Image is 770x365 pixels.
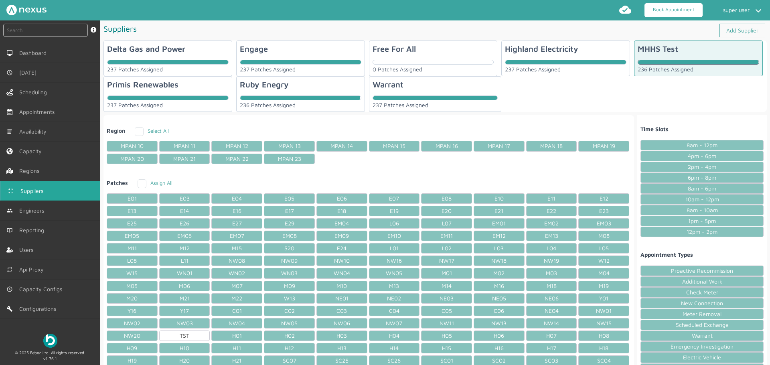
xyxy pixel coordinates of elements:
div: WN05 [369,268,420,278]
img: Nexus [6,5,47,15]
div: Proactive Recommission [640,266,764,276]
div: NW03 [159,318,210,328]
span: Configurations [19,306,59,312]
div: MPAN 10 [107,141,158,151]
div: Highland Electricity [505,44,578,53]
div: 237 Patches Assigned [373,102,498,108]
div: M04 [578,268,629,278]
div: NW04 [211,318,262,328]
div: NW16 [369,255,420,266]
div: Check Meter [640,287,764,298]
div: E17 [264,206,315,216]
span: [DATE] [19,69,40,76]
span: Api Proxy [19,266,47,273]
div: C01 [211,306,262,316]
div: E16 [211,206,262,216]
div: 236 Patches Assigned [638,66,759,73]
div: M13 [369,281,420,291]
div: NW01 [578,306,629,316]
div: Warrant [640,331,764,341]
img: md-contract.svg [8,188,14,194]
div: 1pm - 5pm [640,216,764,226]
div: NW17 [421,255,472,266]
div: M09 [264,281,315,291]
span: Availability [19,128,50,135]
div: E06 [316,193,367,204]
div: H11 [211,343,262,353]
div: MPAN 15 [369,141,420,151]
div: L06 [369,218,420,229]
a: Add Supplier [719,24,765,37]
div: EM02 [526,218,577,229]
div: 237 Patches Assigned [107,102,229,108]
div: 12pm - 2pm [640,227,764,237]
div: NW14 [526,318,577,328]
div: 6pm - 8pm [640,172,764,183]
div: NW08 [211,255,262,266]
div: M18 [526,281,577,291]
div: NW05 [264,318,315,328]
h4: Time Slots [640,126,764,132]
div: WN01 [159,268,210,278]
img: md-time.svg [6,69,13,76]
div: MHHS Test [638,44,678,53]
div: NW10 [316,255,367,266]
div: E05 [264,193,315,204]
div: E24 [316,243,367,253]
img: capacity-left-menu.svg [6,148,13,154]
div: 10am - 12pm [640,194,764,205]
img: md-desktop.svg [6,50,13,56]
div: H05 [421,331,472,341]
div: E29 [264,218,315,229]
div: 4pm - 6pm [640,151,764,161]
div: WN04 [316,268,367,278]
div: W13 [264,293,315,304]
div: W15 [107,268,158,278]
img: regions.left-menu.svg [6,168,13,174]
div: 237 Patches Assigned [240,66,361,73]
div: EM07 [211,231,262,241]
div: MPAN 16 [421,141,472,151]
div: C06 [474,306,525,316]
div: M21 [159,293,210,304]
div: 237 Patches Assigned [107,66,229,73]
div: H18 [578,343,629,353]
div: Y01 [578,293,629,304]
img: md-list.svg [6,128,13,135]
div: EM03 [578,218,629,229]
div: H07 [526,331,577,341]
div: Electric Vehicle [640,352,764,363]
div: NW19 [526,255,577,266]
div: New Connection [640,298,764,308]
div: E20 [421,206,472,216]
div: L11 [159,255,210,266]
div: NW09 [264,255,315,266]
div: M15 [211,243,262,253]
div: NW02 [107,318,158,328]
div: NW07 [369,318,420,328]
div: Scheduled Exchange [640,320,764,330]
div: H12 [264,343,315,353]
span: Reporting [19,227,47,233]
span: Users [19,247,36,253]
span: Capacity [19,148,45,154]
span: Appointments [19,109,58,115]
img: md-time.svg [6,286,13,292]
div: M02 [474,268,525,278]
div: W12 [578,255,629,266]
div: M11 [107,243,158,253]
div: Primis Renewables [107,80,178,89]
img: user-left-menu.svg [6,247,13,253]
div: NW20 [107,331,158,341]
div: E12 [578,193,629,204]
div: NE01 [316,293,367,304]
div: NE04 [526,306,577,316]
div: MPAN 18 [526,141,577,151]
div: M07 [211,281,262,291]
div: E10 [474,193,525,204]
div: E26 [159,218,210,229]
div: 237 Patches Assigned [505,66,626,73]
img: md-people.svg [6,207,13,214]
div: Y16 [107,306,158,316]
div: E07 [369,193,420,204]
